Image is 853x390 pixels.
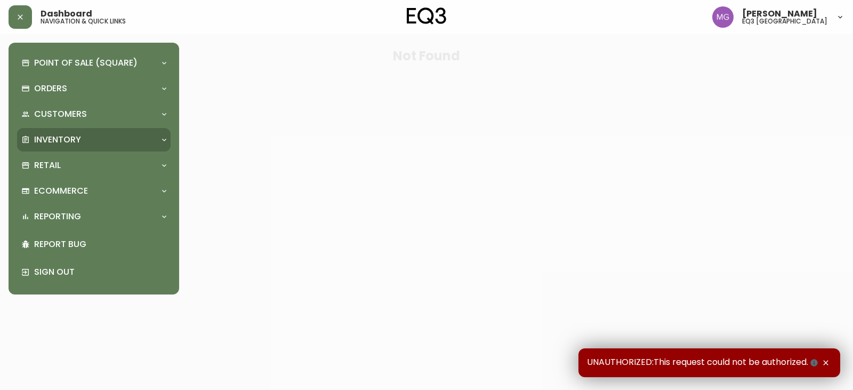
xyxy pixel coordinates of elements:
p: Point of Sale (Square) [34,57,138,69]
h5: navigation & quick links [41,18,126,25]
span: [PERSON_NAME] [742,10,817,18]
p: Ecommerce [34,185,88,197]
p: Sign Out [34,266,166,278]
div: Point of Sale (Square) [17,51,171,75]
p: Retail [34,160,61,171]
div: Inventory [17,128,171,152]
div: Retail [17,154,171,177]
p: Inventory [34,134,81,146]
p: Report Bug [34,238,166,250]
div: Reporting [17,205,171,228]
div: Customers [17,102,171,126]
div: Ecommerce [17,179,171,203]
img: de8837be2a95cd31bb7c9ae23fe16153 [712,6,734,28]
span: Dashboard [41,10,92,18]
div: Orders [17,77,171,100]
p: Reporting [34,211,81,222]
span: UNAUTHORIZED:This request could not be authorized. [587,357,820,369]
p: Orders [34,83,67,94]
img: logo [407,7,446,25]
p: Customers [34,108,87,120]
div: Report Bug [17,230,171,258]
h5: eq3 [GEOGRAPHIC_DATA] [742,18,827,25]
div: Sign Out [17,258,171,286]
